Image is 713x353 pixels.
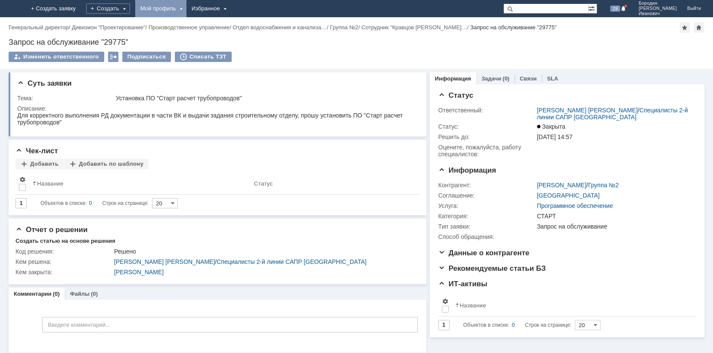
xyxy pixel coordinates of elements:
[89,198,92,208] div: 0
[694,22,704,33] div: Сделать домашней страницей
[438,182,535,189] div: Контрагент:
[361,24,467,31] a: Сотрудник "Кравцов [PERSON_NAME]…
[537,107,688,121] a: Специалисты 2-й линии САПР [GEOGRAPHIC_DATA]
[537,107,638,114] a: [PERSON_NAME] [PERSON_NAME]
[438,233,535,240] div: Способ обращения:
[438,107,535,114] div: Ответственный:
[502,75,509,82] div: (0)
[72,24,149,31] div: /
[91,291,98,297] div: (0)
[537,192,600,199] a: [GEOGRAPHIC_DATA]
[19,176,26,183] span: Настройки
[114,258,413,265] div: /
[639,11,677,16] span: Иванович
[232,24,330,31] div: /
[438,166,496,174] span: Информация
[15,238,115,245] div: Создать статью на основе решения
[537,123,565,130] span: Закрыта
[72,24,146,31] a: Дивизион "Проектирование"
[438,133,535,140] div: Решить до:
[9,38,704,46] div: Запрос на обслуживание "29775"
[15,258,112,265] div: Кем решена:
[114,258,215,265] a: [PERSON_NAME] [PERSON_NAME]
[537,182,586,189] a: [PERSON_NAME]
[53,291,60,297] div: (0)
[217,258,366,265] a: Специалисты 2-й линии САПР [GEOGRAPHIC_DATA]
[537,182,619,189] div: /
[679,22,690,33] div: Добавить в избранное
[537,223,691,230] div: Запрос на обслуживание
[438,223,535,230] div: Тип заявки:
[481,75,501,82] a: Задачи
[639,6,677,11] span: [PERSON_NAME]
[9,24,72,31] div: /
[17,79,71,87] span: Суть заявки
[17,105,415,112] div: Описание:
[9,24,68,31] a: Генеральный директор
[15,147,58,155] span: Чек-лист
[15,269,112,276] div: Кем закрыта:
[442,298,449,305] span: Настройки
[14,291,52,297] a: Комментарии
[438,123,535,130] div: Статус:
[463,322,509,328] span: Объектов в списке:
[547,75,558,82] a: SLA
[15,226,87,234] span: Отчет о решении
[29,173,251,195] th: Название
[254,180,273,187] div: Статус
[114,248,413,255] div: Решено
[438,213,535,220] div: Категория:
[438,249,530,257] span: Данные о контрагенте
[149,24,229,31] a: Производственное управление
[108,52,118,62] div: Работа с массовостью
[438,91,473,99] span: Статус
[435,75,471,82] a: Информация
[70,291,90,297] a: Файлы
[330,24,361,31] div: /
[251,173,412,195] th: Статус
[15,248,112,255] div: Код решения:
[537,107,691,121] div: /
[588,4,597,12] span: Расширенный поиск
[438,192,535,199] div: Соглашение:
[37,180,63,187] div: Название
[537,202,613,209] a: Программное обеспечение
[512,320,515,330] div: 0
[438,280,487,288] span: ИТ-активы
[520,75,536,82] a: Связи
[232,24,327,31] a: Отдел водоснабжения и канализа…
[470,24,557,31] div: Запрос на обслуживание "29775"
[17,95,114,102] div: Тема:
[588,182,619,189] a: Группа №2
[639,1,677,6] span: Бородин
[40,198,149,208] i: Строк на странице:
[452,294,689,316] th: Название
[438,264,546,272] span: Рекомендуемые статьи БЗ
[40,200,87,206] span: Объектов в списке:
[114,269,164,276] a: [PERSON_NAME]
[438,144,535,158] div: Oцените, пожалуйста, работу специалистов:
[610,6,620,12] span: 29
[361,24,470,31] div: /
[149,24,233,31] div: /
[438,202,535,209] div: Услуга:
[537,213,691,220] div: СТАРТ
[460,302,486,309] div: Название
[86,3,130,14] div: Создать
[537,133,573,140] span: [DATE] 14:57
[330,24,358,31] a: Группа №2
[463,320,571,330] i: Строк на странице:
[116,95,413,102] div: Установка ПО "Старт расчет трубопроводов"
